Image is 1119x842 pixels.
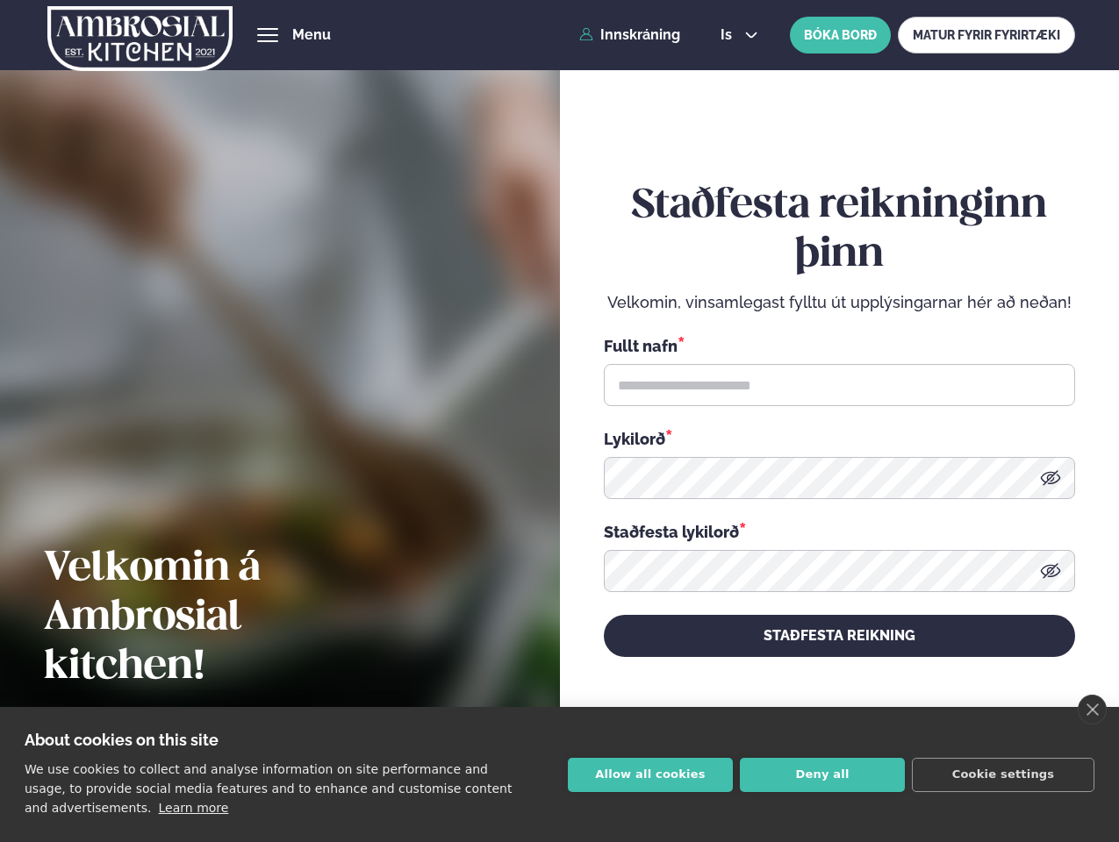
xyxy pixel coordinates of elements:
[604,182,1075,280] h2: Staðfesta reikninginn þinn
[740,758,905,792] button: Deny all
[25,731,219,749] strong: About cookies on this site
[912,758,1094,792] button: Cookie settings
[604,427,1075,450] div: Lykilorð
[707,28,772,42] button: is
[1078,695,1107,724] a: close
[604,520,1075,543] div: Staðfesta lykilorð
[44,545,408,692] h2: Velkomin á Ambrosial kitchen!
[604,615,1075,657] button: STAÐFESTA REIKNING
[47,3,233,75] img: logo
[721,28,737,42] span: is
[604,292,1075,313] p: Velkomin, vinsamlegast fylltu út upplýsingarnar hér að neðan!
[579,27,680,43] a: Innskráning
[257,25,278,46] button: hamburger
[25,762,512,815] p: We use cookies to collect and analyse information on site performance and usage, to provide socia...
[604,334,1075,357] div: Fullt nafn
[898,17,1075,54] a: MATUR FYRIR FYRIRTÆKI
[790,17,891,54] button: BÓKA BORÐ
[159,801,229,815] a: Learn more
[568,758,733,792] button: Allow all cookies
